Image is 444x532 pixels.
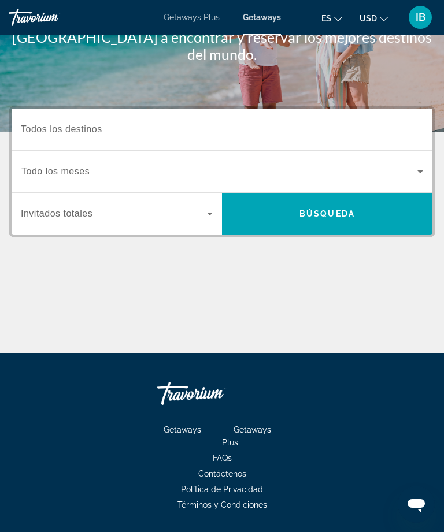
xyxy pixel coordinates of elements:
span: Todo los meses [21,166,90,176]
a: Travorium [9,9,95,26]
span: Términos y Condiciones [177,500,267,509]
a: FAQs [201,453,243,463]
iframe: Botón para iniciar la ventana de mensajería [398,486,435,523]
span: Búsqueda [299,209,355,218]
div: Search widget [12,109,432,235]
span: USD [360,14,377,23]
a: Travorium [157,376,273,411]
button: Búsqueda [222,193,432,235]
button: Change language [321,10,342,27]
span: Contáctenos [198,469,246,478]
span: Política de Privacidad [181,485,263,494]
button: Change currency [360,10,388,27]
a: Términos y Condiciones [166,500,279,509]
a: Política de Privacidad [169,485,275,494]
span: Todos los destinos [21,124,102,134]
a: Contáctenos [187,469,258,478]
button: User Menu [405,5,435,29]
a: Getaways Plus [222,425,271,447]
a: Getaways [243,13,281,22]
a: Getaways [152,425,213,434]
span: Invitados totales [21,209,92,218]
span: Getaways [164,425,201,434]
a: Getaways Plus [164,13,220,22]
span: FAQs [213,453,232,463]
span: es [321,14,331,23]
span: IB [416,12,425,23]
h1: [GEOGRAPHIC_DATA] a encontrar y reservar los mejores destinos del mundo. [9,28,435,63]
